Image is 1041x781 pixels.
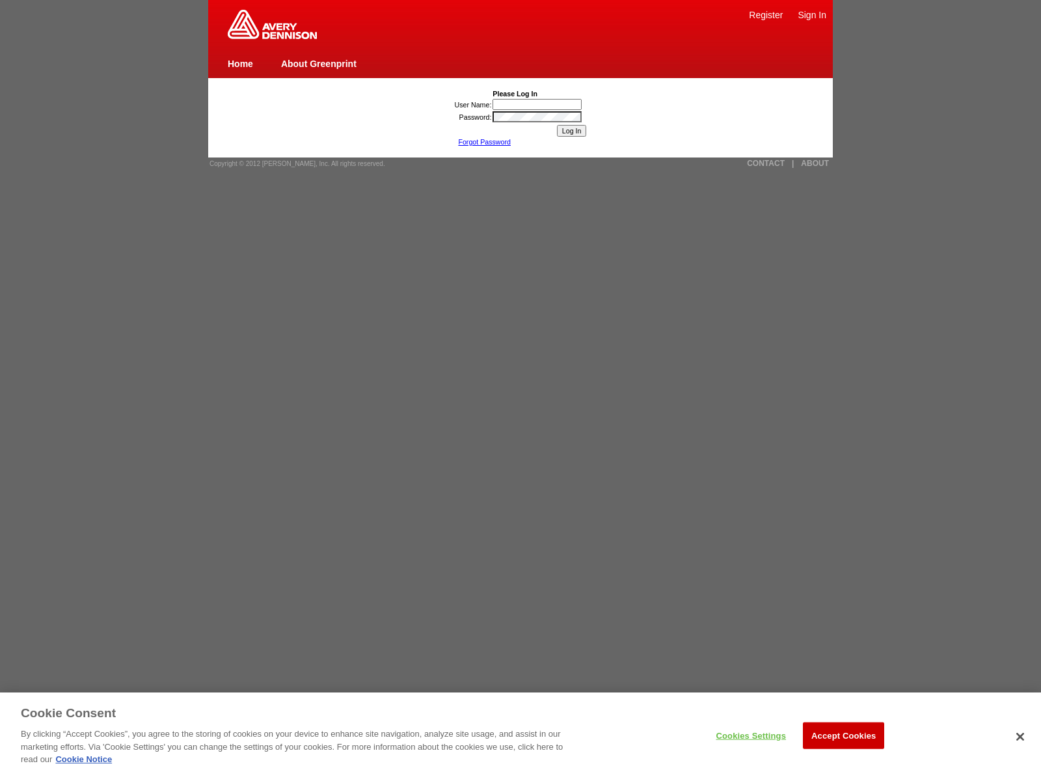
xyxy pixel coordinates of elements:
[459,113,492,121] label: Password:
[281,59,357,69] a: About Greenprint
[55,754,112,764] a: Cookie Notice
[21,728,573,766] p: By clicking “Accept Cookies”, you agree to the storing of cookies on your device to enhance site ...
[801,159,829,168] a: ABOUT
[458,138,511,146] a: Forgot Password
[228,10,317,39] img: Home
[747,159,785,168] a: CONTACT
[493,90,537,98] b: Please Log In
[210,160,385,167] span: Copyright © 2012 [PERSON_NAME], Inc. All rights reserved.
[798,10,826,20] a: Sign In
[803,722,884,749] button: Accept Cookies
[557,125,587,137] input: Log In
[228,59,253,69] a: Home
[710,722,792,748] button: Cookies Settings
[792,159,794,168] a: |
[1006,722,1034,751] button: Close
[228,33,317,40] a: Greenprint
[455,101,492,109] label: User Name:
[749,10,783,20] a: Register
[21,706,116,722] h3: Cookie Consent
